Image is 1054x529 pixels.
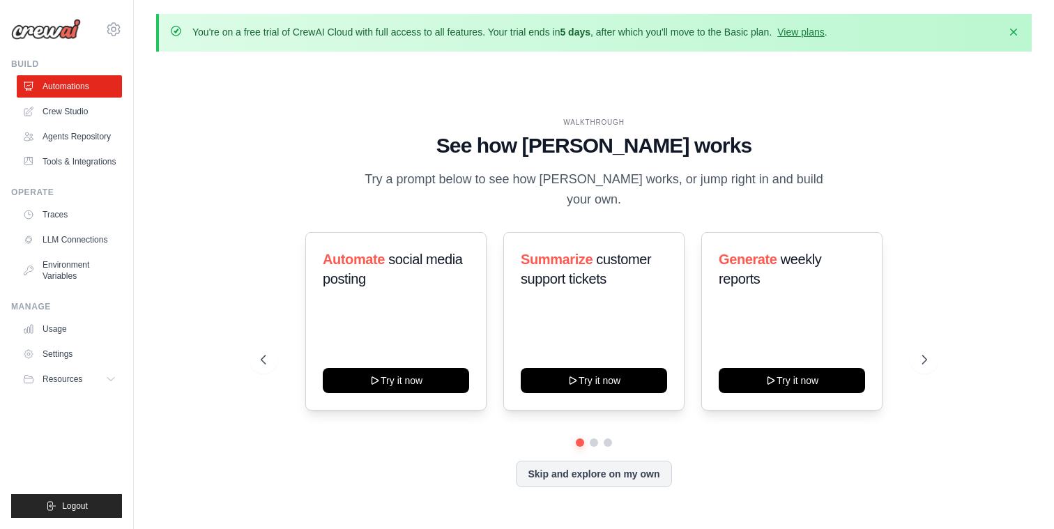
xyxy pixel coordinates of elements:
span: social media posting [323,252,463,286]
div: WALKTHROUGH [261,117,928,128]
a: Settings [17,343,122,365]
button: Try it now [521,368,667,393]
button: Resources [17,368,122,390]
a: Automations [17,75,122,98]
h1: See how [PERSON_NAME] works [261,133,928,158]
p: You're on a free trial of CrewAI Cloud with full access to all features. Your trial ends in , aft... [192,25,827,39]
button: Try it now [323,368,469,393]
span: Generate [719,252,777,267]
span: Logout [62,500,88,512]
p: Try a prompt below to see how [PERSON_NAME] works, or jump right in and build your own. [360,169,828,210]
button: Try it now [719,368,865,393]
button: Skip and explore on my own [516,461,671,487]
span: Automate [323,252,385,267]
a: Tools & Integrations [17,151,122,173]
span: customer support tickets [521,252,651,286]
a: View plans [777,26,824,38]
a: LLM Connections [17,229,122,251]
a: Usage [17,318,122,340]
div: Manage [11,301,122,312]
div: Operate [11,187,122,198]
a: Crew Studio [17,100,122,123]
span: Summarize [521,252,593,267]
a: Agents Repository [17,125,122,148]
a: Traces [17,204,122,226]
div: Build [11,59,122,70]
strong: 5 days [560,26,590,38]
a: Environment Variables [17,254,122,287]
button: Logout [11,494,122,518]
img: Logo [11,19,81,40]
span: Resources [43,374,82,385]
